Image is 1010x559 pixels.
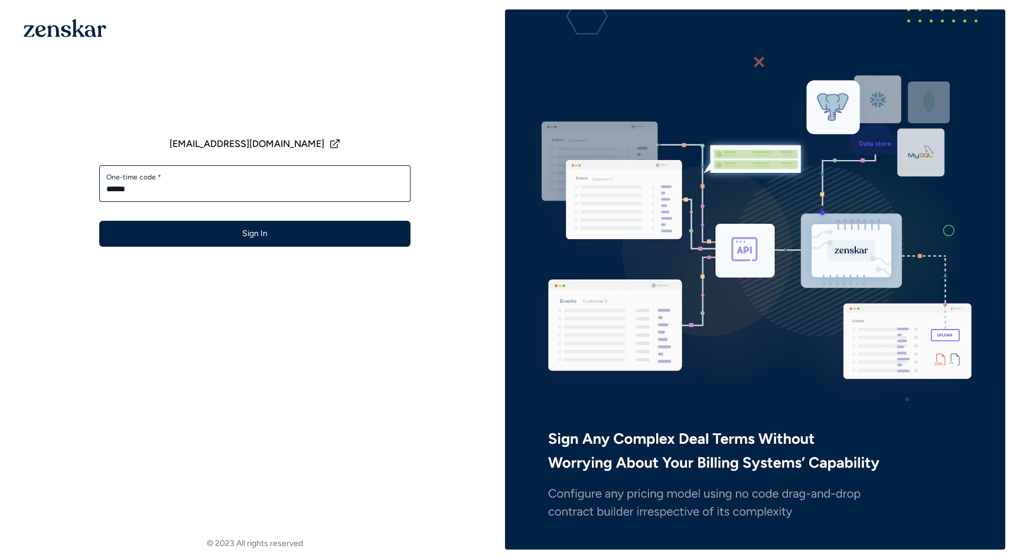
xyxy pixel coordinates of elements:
[106,172,403,182] label: One-time code *
[99,221,410,247] button: Sign In
[5,538,505,550] footer: © 2023 All rights reserved
[170,137,324,151] span: [EMAIL_ADDRESS][DOMAIN_NAME]
[24,19,106,37] img: 1OGAJ2xQqyY4LXKgY66KYq0eOWRCkrZdAb3gUhuVAqdWPZE9SRJmCz+oDMSn4zDLXe31Ii730ItAGKgCKgCCgCikA4Av8PJUP...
